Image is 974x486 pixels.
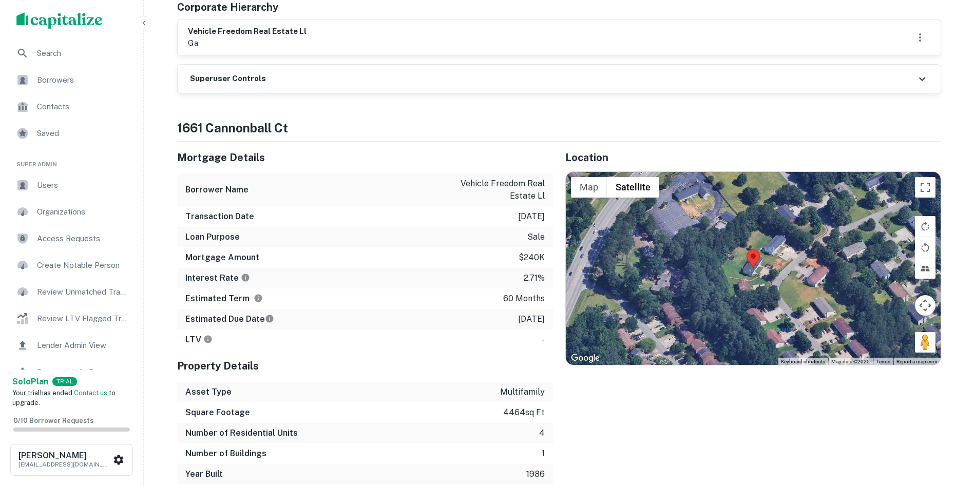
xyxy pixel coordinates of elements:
[185,406,250,419] h6: Square Footage
[8,280,135,304] a: Review Unmatched Transactions
[518,210,545,223] p: [DATE]
[542,334,545,346] p: -
[185,272,250,284] h6: Interest Rate
[518,313,545,325] p: [DATE]
[519,251,545,264] p: $240k
[12,389,116,407] span: Your trial has ended. to upgrade.
[12,376,48,388] a: SoloPlan
[185,468,223,480] h6: Year Built
[37,47,129,60] span: Search
[185,231,240,243] h6: Loan Purpose
[452,178,545,202] p: vehicle freedom real estate ll
[241,273,250,282] svg: The interest rates displayed on the website are for informational purposes only and may be report...
[503,293,545,305] p: 60 months
[185,448,266,460] h6: Number of Buildings
[177,119,941,137] h4: 1661 cannonball ct
[37,313,129,325] span: Review LTV Flagged Transactions
[526,468,545,480] p: 1986
[915,216,935,237] button: Rotate map clockwise
[254,294,263,303] svg: Term is based on a standard schedule for this type of loan.
[500,386,545,398] p: multifamily
[542,448,545,460] p: 1
[8,360,135,384] a: Borrower Info Requests
[524,272,545,284] p: 2.71%
[8,121,135,146] a: Saved
[503,406,545,419] p: 4464 sq ft
[177,150,553,165] h5: Mortgage Details
[37,232,129,245] span: Access Requests
[527,231,545,243] p: sale
[915,258,935,279] button: Tilt map
[915,295,935,316] button: Map camera controls
[13,417,93,424] span: 0 / 10 Borrower Requests
[8,306,135,331] a: Review LTV Flagged Transactions
[8,226,135,251] a: Access Requests
[8,173,135,198] a: Users
[188,26,307,37] h6: vehicle freedom real estate ll
[74,389,107,397] a: Contact us
[185,427,298,439] h6: Number of Residential Units
[831,359,870,364] span: Map data ©2025
[18,452,111,460] h6: [PERSON_NAME]
[52,377,77,386] div: TRIAL
[185,210,254,223] h6: Transaction Date
[8,333,135,358] a: Lender Admin View
[781,358,825,365] button: Keyboard shortcuts
[8,200,135,224] a: Organizations
[571,177,607,198] button: Show street map
[8,148,135,173] li: Super Admin
[203,335,213,344] svg: LTVs displayed on the website are for informational purposes only and may be reported incorrectly...
[8,41,135,66] a: Search
[565,150,941,165] h5: Location
[37,74,129,86] span: Borrowers
[185,386,232,398] h6: Asset Type
[185,313,274,325] h6: Estimated Due Date
[8,68,135,92] a: Borrowers
[37,127,129,140] span: Saved
[37,259,129,271] span: Create Notable Person
[185,251,259,264] h6: Mortgage Amount
[568,352,602,365] img: Google
[915,332,935,353] button: Drag Pegman onto the map to open Street View
[923,404,974,453] iframe: Chat Widget
[915,237,935,258] button: Rotate map counterclockwise
[915,177,935,198] button: Toggle fullscreen view
[607,177,659,198] button: Show satellite imagery
[37,366,129,378] span: Borrower Info Requests
[185,293,263,305] h6: Estimated Term
[568,352,602,365] a: Open this area in Google Maps (opens a new window)
[177,358,553,374] h5: Property Details
[37,179,129,191] span: Users
[37,206,129,218] span: Organizations
[8,94,135,119] a: Contacts
[10,444,133,476] button: [PERSON_NAME][EMAIL_ADDRESS][DOMAIN_NAME]
[37,286,129,298] span: Review Unmatched Transactions
[37,101,129,113] span: Contacts
[16,12,103,29] img: capitalize-logo.png
[37,339,129,352] span: Lender Admin View
[265,314,274,323] svg: Estimate is based on a standard schedule for this type of loan.
[896,359,938,364] a: Report a map error
[185,334,213,346] h6: LTV
[876,359,890,364] a: Terms (opens in new tab)
[18,460,111,469] p: [EMAIL_ADDRESS][DOMAIN_NAME]
[12,377,48,386] strong: Solo Plan
[539,427,545,439] p: 4
[190,73,266,85] h6: Superuser Controls
[188,37,307,49] p: ga
[185,184,249,196] h6: Borrower Name
[8,253,135,278] a: Create Notable Person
